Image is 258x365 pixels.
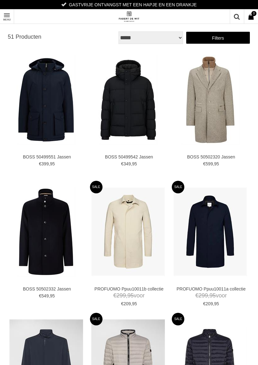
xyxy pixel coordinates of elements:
span: 299 [116,292,126,299]
a: BOSS 50499542 Jassen [93,154,165,160]
span: 95 [214,161,219,166]
span: , [208,292,209,299]
img: BOSS 50502332 Jassen [17,187,76,277]
a: PROFUOMO Ppuu10011b collectie [93,286,165,292]
span: 299 [198,292,208,299]
span: 599 [206,161,213,166]
span: 95 [132,301,137,306]
span: , [213,301,214,306]
img: Fabert de Wit [118,11,140,22]
a: BOSS 50499551 Jassen [11,154,83,160]
span: 399 [41,161,49,166]
img: PROFUOMO Ppuu10011a collectie [173,187,247,276]
span: € [39,293,41,298]
a: BOSS 50502332 Jassen [11,286,83,292]
span: 209 [206,301,213,306]
span: , [49,293,50,298]
span: € [113,292,116,299]
span: 95 [209,292,216,299]
span: 95 [127,292,134,299]
a: Filters [186,31,250,44]
img: BOSS 50499551 Jassen [17,55,76,145]
span: 95 [50,161,55,166]
span: € [203,301,206,306]
img: PROFUOMO Ppuu10011b collectie [91,187,165,276]
span: , [131,301,132,306]
span: , [49,161,50,166]
span: 95 [50,293,55,298]
img: BOSS 50499542 Jassen [99,55,158,145]
span: 0 [251,11,256,16]
a: PROFUOMO Ppuu10011a collectie [175,286,247,292]
span: 549 [41,293,49,298]
span: 95 [214,301,219,306]
span: , [126,292,127,299]
span: , [213,161,214,166]
span: voor [175,292,247,300]
span: € [121,301,124,306]
span: € [203,161,206,166]
span: € [121,161,124,166]
span: 209 [124,301,131,306]
span: 95 [132,161,137,166]
a: Fabert de Wit [68,9,190,24]
img: BOSS 50502320 Jassen [181,55,240,145]
span: € [195,292,198,299]
span: € [39,161,41,166]
span: 349 [124,161,131,166]
span: 51 Producten [8,34,41,40]
a: BOSS 50502320 Jassen [175,154,247,160]
span: voor [93,292,165,300]
span: , [131,161,132,166]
